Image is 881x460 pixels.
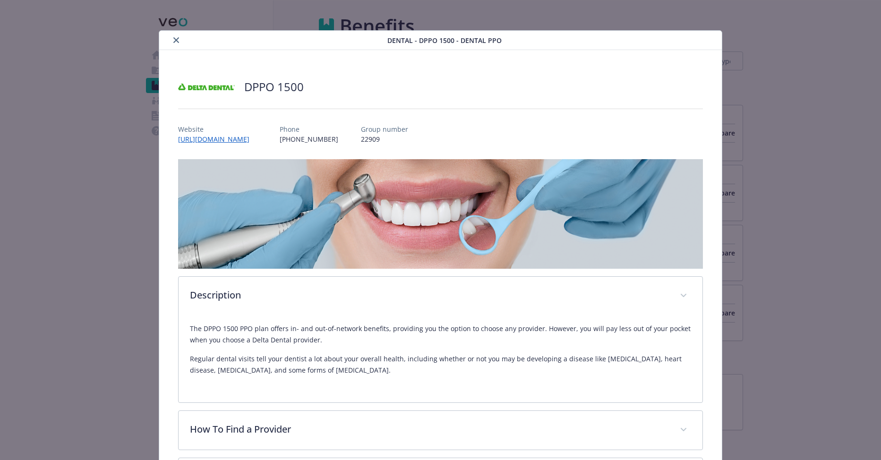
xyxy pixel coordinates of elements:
[179,315,703,402] div: Description
[190,353,692,376] p: Regular dental visits tell your dentist a lot about your overall health, including whether or not...
[244,79,304,95] h2: DPPO 1500
[361,124,408,134] p: Group number
[190,323,692,346] p: The DPPO 1500 PPO plan offers in- and out-of-network benefits, providing you the option to choose...
[178,73,235,101] img: Delta Dental Insurance Company
[179,411,703,450] div: How To Find a Provider
[178,135,257,144] a: [URL][DOMAIN_NAME]
[178,159,703,269] img: banner
[171,34,182,46] button: close
[179,277,703,315] div: Description
[178,124,257,134] p: Website
[361,134,408,144] p: 22909
[190,288,669,302] p: Description
[190,422,669,436] p: How To Find a Provider
[387,35,502,45] span: Dental - DPPO 1500 - Dental PPO
[280,124,338,134] p: Phone
[280,134,338,144] p: [PHONE_NUMBER]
